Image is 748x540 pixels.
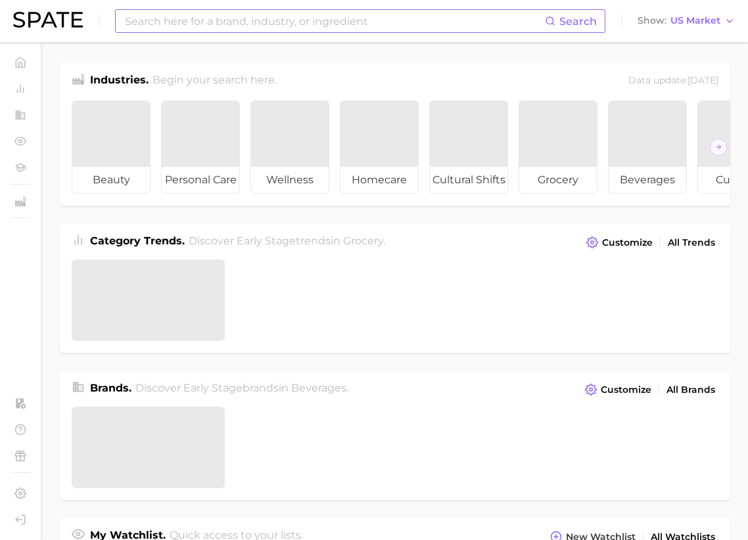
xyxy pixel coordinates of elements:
[135,382,348,394] span: Discover Early Stage brands in .
[602,237,653,248] span: Customize
[609,167,686,193] span: beverages
[251,167,329,193] span: wellness
[601,384,651,395] span: Customize
[608,101,687,194] a: beverages
[430,167,507,193] span: cultural shifts
[559,15,597,28] span: Search
[519,101,597,194] a: grocery
[72,101,151,194] a: beauty
[638,17,666,24] span: Show
[162,167,239,193] span: personal care
[250,101,329,194] a: wellness
[668,237,715,248] span: All Trends
[90,382,131,394] span: Brands .
[291,382,346,394] span: beverages
[11,510,30,529] a: Log out. Currently logged in with e-mail ameera.masud@digitas.com.
[152,72,277,90] h2: Begin your search here.
[666,384,715,395] span: All Brands
[189,235,385,247] span: Discover Early Stage trends in .
[90,235,185,247] span: Category Trends .
[429,101,508,194] a: cultural shifts
[519,167,597,193] span: grocery
[90,72,149,90] h1: Industries.
[72,167,150,193] span: beauty
[665,234,718,252] a: All Trends
[124,10,545,32] input: Search here for a brand, industry, or ingredient
[340,101,419,194] a: homecare
[582,380,655,399] button: Customize
[710,139,727,156] button: Scroll Right
[161,101,240,194] a: personal care
[340,167,418,193] span: homecare
[583,233,656,252] button: Customize
[634,12,738,30] button: ShowUS Market
[13,12,83,28] img: SPATE
[670,17,720,24] span: US Market
[663,381,718,399] a: All Brands
[628,72,718,90] div: Data update: [DATE]
[343,235,383,247] span: grocery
